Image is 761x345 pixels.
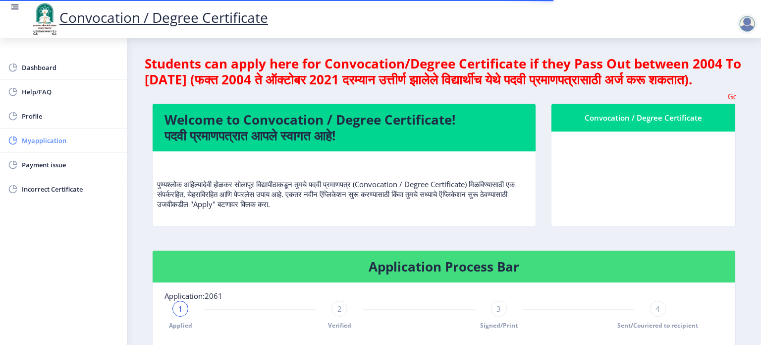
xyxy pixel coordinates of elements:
span: 3 [496,304,501,314]
p: पुण्यश्लोक अहिल्यादेवी होळकर सोलापूर विद्यापीठाकडून तुमचे पदवी प्रमाणपत्र (Convocation / Degree C... [157,159,531,209]
marquee: Go In My Application Tab and check the status of Errata [152,91,736,101]
span: 1 [178,304,183,314]
span: Sent/Couriered to recipient [617,321,698,330]
span: Verified [328,321,351,330]
a: Convocation / Degree Certificate [30,8,268,27]
span: Signed/Print [480,321,518,330]
span: Help/FAQ [22,86,119,98]
span: Profile [22,110,119,122]
span: Myapplication [22,135,119,146]
img: logo [30,2,59,36]
h4: Welcome to Convocation / Degree Certificate! पदवी प्रमाणपत्रात आपले स्वागत आहे! [164,112,524,143]
div: Convocation / Degree Certificate [563,112,723,124]
h4: Application Process Bar [164,259,723,275]
span: Dashboard [22,62,119,73]
span: Applied [169,321,192,330]
span: 4 [655,304,660,314]
span: 2 [337,304,342,314]
span: Application:2061 [164,291,222,301]
span: Payment issue [22,159,119,171]
span: Incorrect Certificate [22,183,119,195]
h4: Students can apply here for Convocation/Degree Certificate if they Pass Out between 2004 To [DATE... [145,56,743,87]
